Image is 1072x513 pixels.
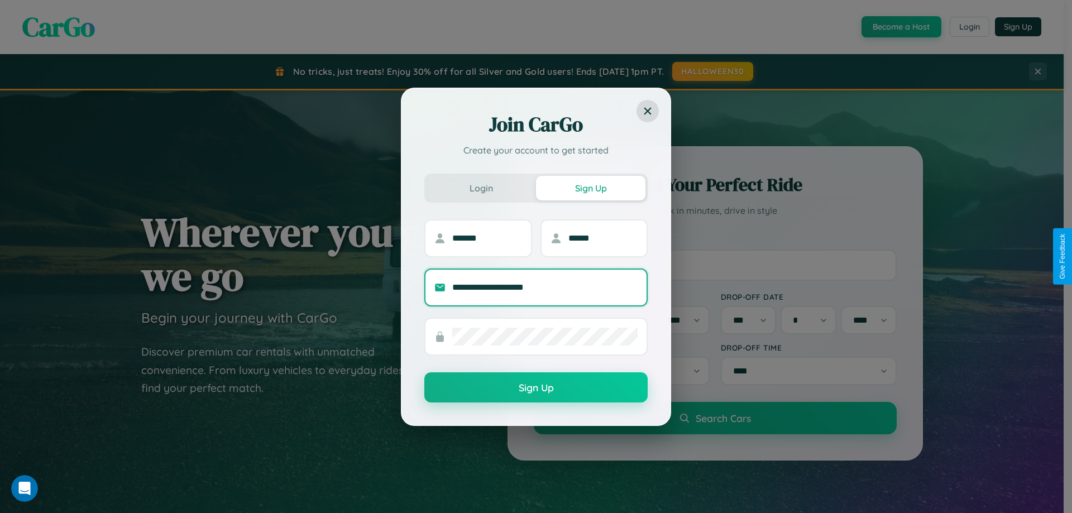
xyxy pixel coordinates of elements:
button: Sign Up [536,176,645,200]
h2: Join CarGo [424,111,648,138]
div: Give Feedback [1059,234,1066,279]
p: Create your account to get started [424,143,648,157]
button: Sign Up [424,372,648,402]
iframe: Intercom live chat [11,475,38,502]
button: Login [427,176,536,200]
